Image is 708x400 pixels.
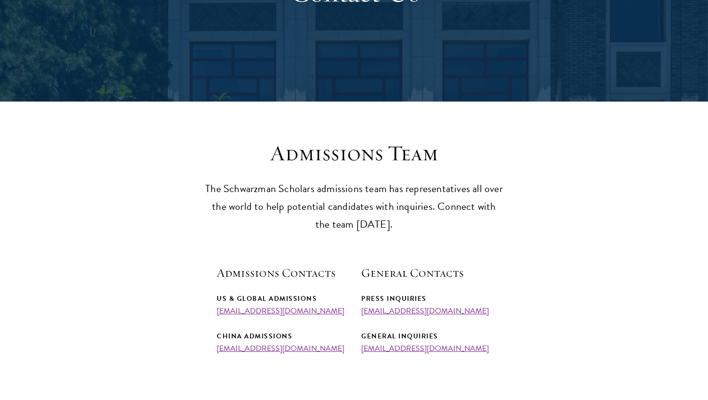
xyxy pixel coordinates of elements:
p: The Schwarzman Scholars admissions team has representatives all over the world to help potential ... [205,180,503,233]
div: Press Inquiries [361,293,491,305]
h3: Admissions Team [205,140,503,167]
a: [EMAIL_ADDRESS][DOMAIN_NAME] [217,305,344,317]
div: China Admissions [217,330,347,342]
h5: General Contacts [361,265,491,281]
a: [EMAIL_ADDRESS][DOMAIN_NAME] [217,343,344,354]
a: [EMAIL_ADDRESS][DOMAIN_NAME] [361,305,489,317]
div: General Inquiries [361,330,491,342]
div: US & Global Admissions [217,293,347,305]
a: [EMAIL_ADDRESS][DOMAIN_NAME] [361,343,489,354]
h5: Admissions Contacts [217,265,347,281]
